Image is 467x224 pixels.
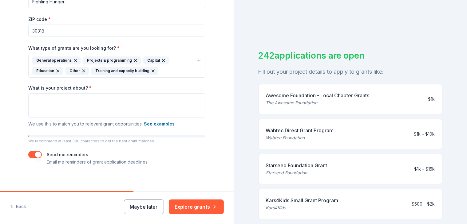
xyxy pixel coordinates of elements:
div: Projects & programming [83,56,141,64]
button: Maybe later [124,199,164,214]
div: Wabtec Foundation [266,134,334,141]
div: Kars4Kids Small Grant Program [266,197,338,204]
div: Awesome Foundation - Local Chapter Grants [266,92,370,99]
label: ZIP code [28,16,51,22]
div: Kars4Kids [266,204,338,211]
div: 242 applications are open [258,49,443,62]
div: Education [32,67,63,75]
span: We use this to match you to relevant grant opportunities. [28,121,175,126]
button: See examples [144,120,175,128]
div: General operations [32,56,81,64]
div: Starseed Foundation Grant [266,162,327,169]
div: Capital [143,56,169,64]
div: $500 – $2k [412,200,435,208]
div: Fill out your project details to apply to grants like: [258,67,443,77]
div: $1k [428,95,435,103]
button: Explore grants [169,199,224,214]
div: The Awesome Foundation [266,99,370,106]
p: We recommend at least 300 characters to get the best grant matches. [28,139,205,144]
div: Starseed Foundation [266,169,327,176]
p: Email me reminders of grant application deadlines [47,158,148,166]
button: General operationsProjects & programmingCapitalEducationOtherTraining and capacity building [28,54,205,78]
button: Back [10,200,26,213]
label: What is your project about? [28,85,92,91]
label: What type of grants are you looking for? [28,45,120,51]
label: Send me reminders [47,152,88,157]
div: $1k – $10k [414,130,435,138]
div: $1k – $15k [414,165,435,173]
div: Training and capacity building [91,67,158,75]
div: Other [65,67,89,75]
div: Wabtec Direct Grant Program [266,127,334,134]
input: 12345 (U.S. only) [28,25,205,37]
